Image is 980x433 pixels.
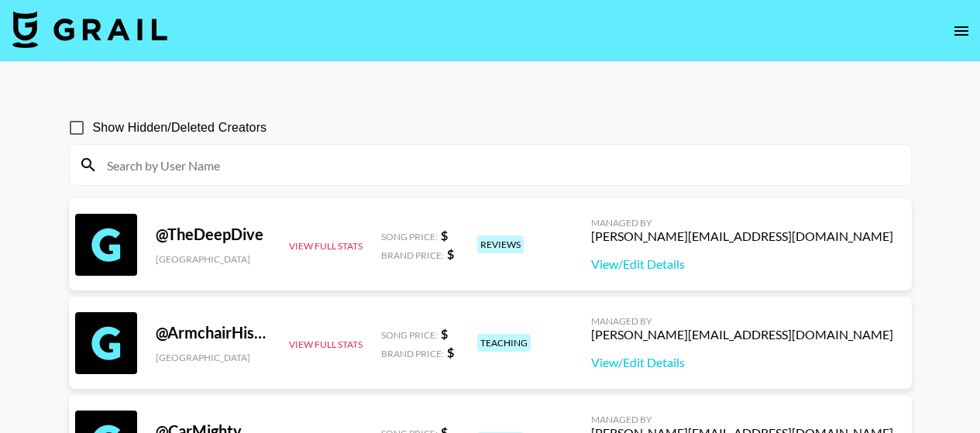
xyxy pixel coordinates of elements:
[12,11,167,48] img: Grail Talent
[381,348,444,359] span: Brand Price:
[441,228,448,242] strong: $
[591,355,893,370] a: View/Edit Details
[156,225,270,244] div: @ TheDeepDive
[591,229,893,244] div: [PERSON_NAME][EMAIL_ADDRESS][DOMAIN_NAME]
[441,326,448,341] strong: $
[591,327,893,342] div: [PERSON_NAME][EMAIL_ADDRESS][DOMAIN_NAME]
[289,338,363,350] button: View Full Stats
[381,249,444,261] span: Brand Price:
[156,323,270,342] div: @ ArmchairHistorian
[447,246,454,261] strong: $
[156,352,270,363] div: [GEOGRAPHIC_DATA]
[477,334,531,352] div: teaching
[591,256,893,272] a: View/Edit Details
[156,253,270,265] div: [GEOGRAPHIC_DATA]
[447,345,454,359] strong: $
[591,414,893,425] div: Managed By
[591,315,893,327] div: Managed By
[98,153,902,177] input: Search by User Name
[289,240,363,252] button: View Full Stats
[477,235,524,253] div: reviews
[381,329,438,341] span: Song Price:
[93,119,267,137] span: Show Hidden/Deleted Creators
[591,217,893,229] div: Managed By
[381,231,438,242] span: Song Price:
[946,15,977,46] button: open drawer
